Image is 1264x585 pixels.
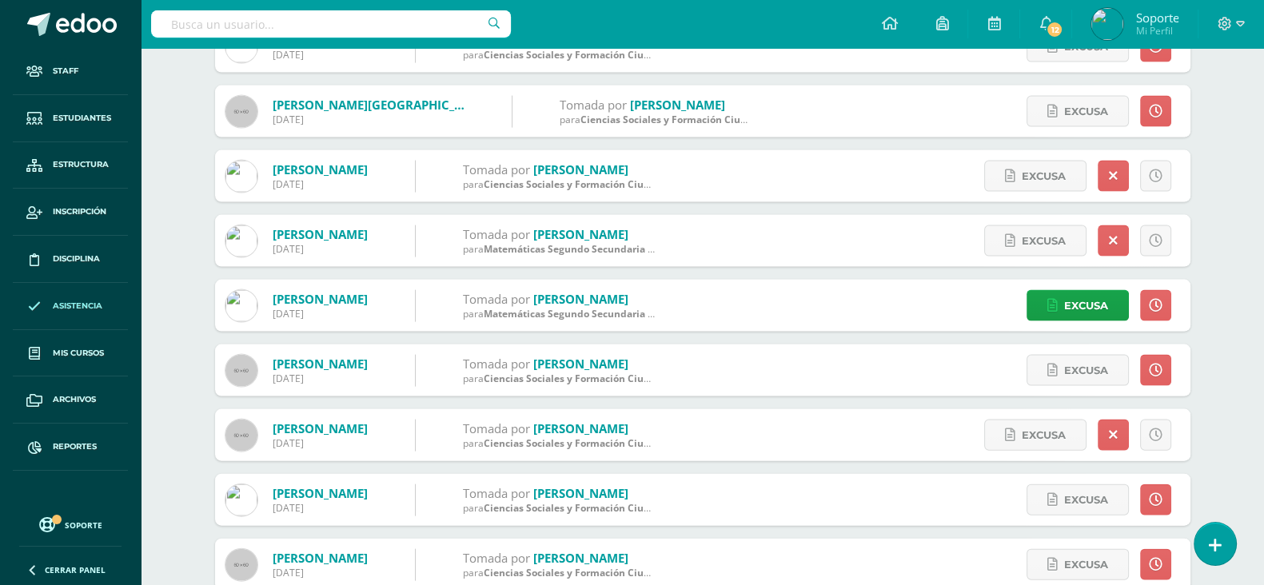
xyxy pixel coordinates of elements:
span: Matemáticas Segundo Secundaria 'A' [484,307,659,320]
a: [PERSON_NAME] [273,485,368,501]
span: Excusa [1064,550,1108,579]
a: [PERSON_NAME] [273,161,368,177]
span: Staff [53,65,78,78]
span: Ciencias Sociales y Formación Ciudadana Tercero Secundaria 'A' [484,48,787,62]
span: Ciencias Sociales y Formación Ciudadana Tercero Secundaria 'A' [484,177,787,191]
span: Mi Perfil [1135,24,1178,38]
span: Asistencia [53,300,102,312]
span: Archivos [53,393,96,406]
input: Busca un usuario... [151,10,511,38]
a: Excusa [984,225,1087,257]
div: para [463,242,655,256]
div: [DATE] [273,566,368,579]
div: [DATE] [273,501,368,515]
div: [DATE] [273,242,368,256]
span: Soporte [1135,10,1178,26]
span: Ciencias Sociales y Formación Ciudadana Tercero Secundaria 'A' [484,436,787,450]
span: Ciencias Sociales y Formación Ciudadana Tercero Secundaria 'A' [484,566,787,579]
a: Estudiantes [13,95,128,142]
img: ea8437c30e305a5a6d663544a07c8d36.png [1091,8,1123,40]
div: [DATE] [273,372,368,385]
div: para [463,436,655,450]
span: Tomada por [560,97,627,113]
img: 60x60 [225,549,257,581]
span: Tomada por [463,550,530,566]
span: Reportes [53,440,97,453]
a: Excusa [1027,290,1129,321]
div: para [463,48,655,62]
span: Soporte [65,519,102,531]
a: Excusa [1027,484,1129,515]
a: Soporte [19,513,122,535]
a: [PERSON_NAME] [273,550,368,566]
span: Tomada por [463,226,530,242]
div: para [463,307,655,320]
span: Cerrar panel [45,564,106,575]
a: Excusa [984,420,1087,451]
div: [DATE] [273,436,368,450]
a: [PERSON_NAME] [533,420,628,436]
a: [PERSON_NAME] [533,226,628,242]
img: 9af213cb7c9a9ea1cc6eb5547be67a7a.png [225,290,257,322]
a: [PERSON_NAME] [273,356,368,372]
a: [PERSON_NAME] [273,226,368,242]
a: [PERSON_NAME] [273,291,368,307]
span: Tomada por [463,485,530,501]
img: 9af213cb7c9a9ea1cc6eb5547be67a7a.png [225,225,257,257]
span: Ciencias Sociales y Formación Ciudadana Tercero Secundaria 'A' [484,372,787,385]
img: 60x60 [225,96,257,128]
a: [PERSON_NAME] [533,356,628,372]
a: Excusa [984,161,1087,192]
span: Matemáticas Segundo Secundaria 'A' [484,242,659,256]
a: Estructura [13,142,128,189]
span: Inscripción [53,205,106,218]
div: para [560,113,752,126]
a: Excusa [1027,355,1129,386]
a: [PERSON_NAME] [630,97,725,113]
img: 86a219d63d99db49f33928d752bb6ccf.png [225,484,257,516]
span: Tomada por [463,161,530,177]
a: Excusa [1027,549,1129,580]
img: e350dbb6bf83f7dd130a7dae27016d7a.png [225,161,257,193]
div: [DATE] [273,113,465,126]
a: Reportes [13,424,128,471]
span: Excusa [1064,485,1108,515]
a: [PERSON_NAME] [273,420,368,436]
span: Excusa [1022,420,1066,450]
div: [DATE] [273,307,368,320]
span: Ciencias Sociales y Formación Ciudadana Tercero Secundaria 'A' [484,501,787,515]
a: Disciplina [13,236,128,283]
a: [PERSON_NAME] [533,550,628,566]
span: Ciencias Sociales y Formación Ciudadana Tercero Secundaria 'A' [580,113,883,126]
span: Excusa [1022,226,1066,256]
a: Archivos [13,376,128,424]
span: Excusa [1064,291,1108,320]
div: [DATE] [273,48,368,62]
span: Tomada por [463,356,530,372]
a: Excusa [1027,96,1129,127]
span: Estructura [53,158,109,171]
span: 12 [1046,21,1063,38]
div: para [463,501,655,515]
a: [PERSON_NAME] [533,161,628,177]
img: 60x60 [225,355,257,387]
span: Excusa [1064,97,1108,126]
div: [DATE] [273,177,368,191]
span: Excusa [1064,356,1108,385]
a: Asistencia [13,283,128,330]
span: Tomada por [463,291,530,307]
div: para [463,372,655,385]
a: Inscripción [13,189,128,236]
a: [PERSON_NAME] [533,485,628,501]
a: [PERSON_NAME][GEOGRAPHIC_DATA] [273,97,490,113]
div: para [463,566,655,579]
a: [PERSON_NAME] [533,291,628,307]
span: Mis cursos [53,347,104,360]
img: 60x60 [225,420,257,452]
span: Disciplina [53,253,100,265]
span: Excusa [1022,161,1066,191]
a: Staff [13,48,128,95]
span: Tomada por [463,420,530,436]
span: Estudiantes [53,112,111,125]
div: para [463,177,655,191]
